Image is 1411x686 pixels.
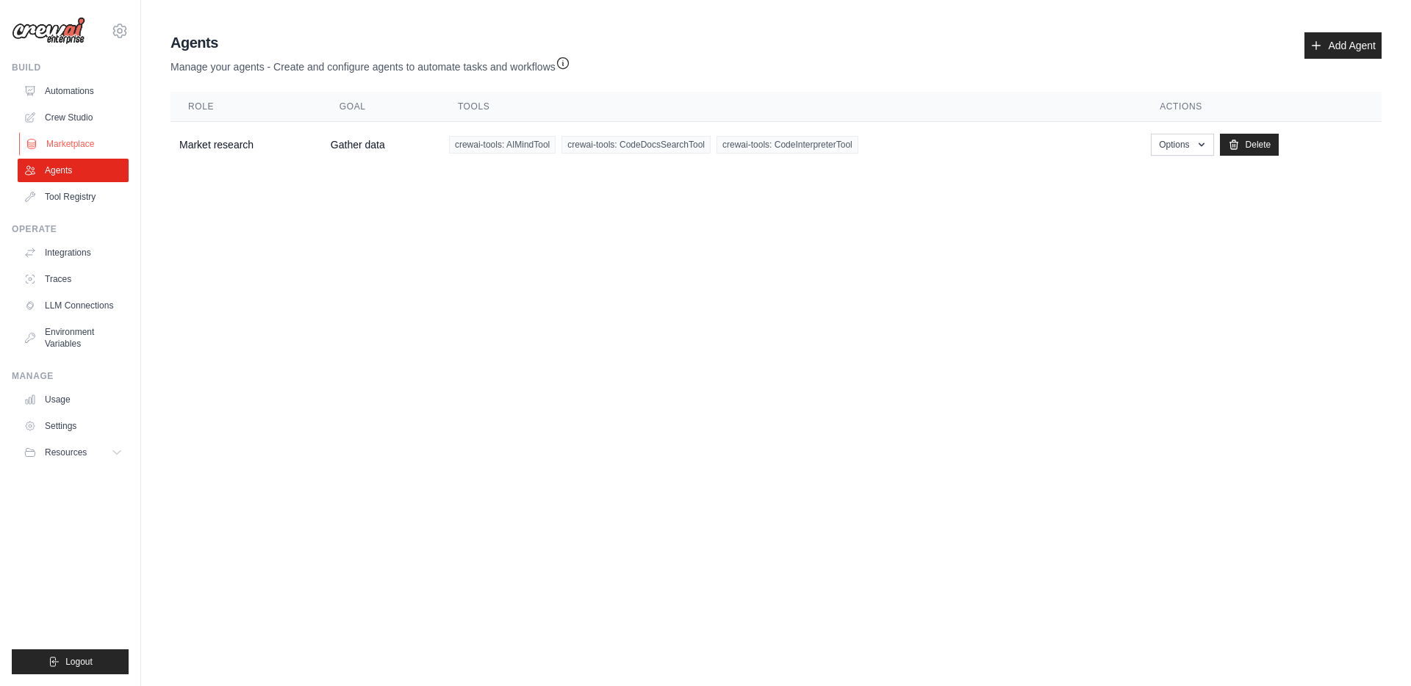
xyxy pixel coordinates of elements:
[12,370,129,382] div: Manage
[561,136,711,154] span: crewai-tools: CodeDocsSearchTool
[45,447,87,458] span: Resources
[12,17,85,45] img: Logo
[65,656,93,668] span: Logout
[440,92,1142,122] th: Tools
[12,649,129,674] button: Logout
[322,92,440,122] th: Goal
[1151,134,1213,156] button: Options
[12,223,129,235] div: Operate
[19,132,130,156] a: Marketplace
[12,62,129,73] div: Build
[18,159,129,182] a: Agents
[170,32,570,53] h2: Agents
[18,441,129,464] button: Resources
[18,185,129,209] a: Tool Registry
[1220,134,1279,156] a: Delete
[717,136,858,154] span: crewai-tools: CodeInterpreterTool
[170,122,322,168] td: Market research
[449,136,556,154] span: crewai-tools: AIMindTool
[18,267,129,291] a: Traces
[322,122,440,168] td: Gather data
[18,106,129,129] a: Crew Studio
[1304,32,1382,59] a: Add Agent
[18,79,129,103] a: Automations
[18,294,129,317] a: LLM Connections
[18,320,129,355] a: Environment Variables
[18,241,129,264] a: Integrations
[170,92,322,122] th: Role
[1142,92,1382,122] th: Actions
[18,414,129,438] a: Settings
[170,53,570,74] p: Manage your agents - Create and configure agents to automate tasks and workflows
[18,388,129,411] a: Usage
